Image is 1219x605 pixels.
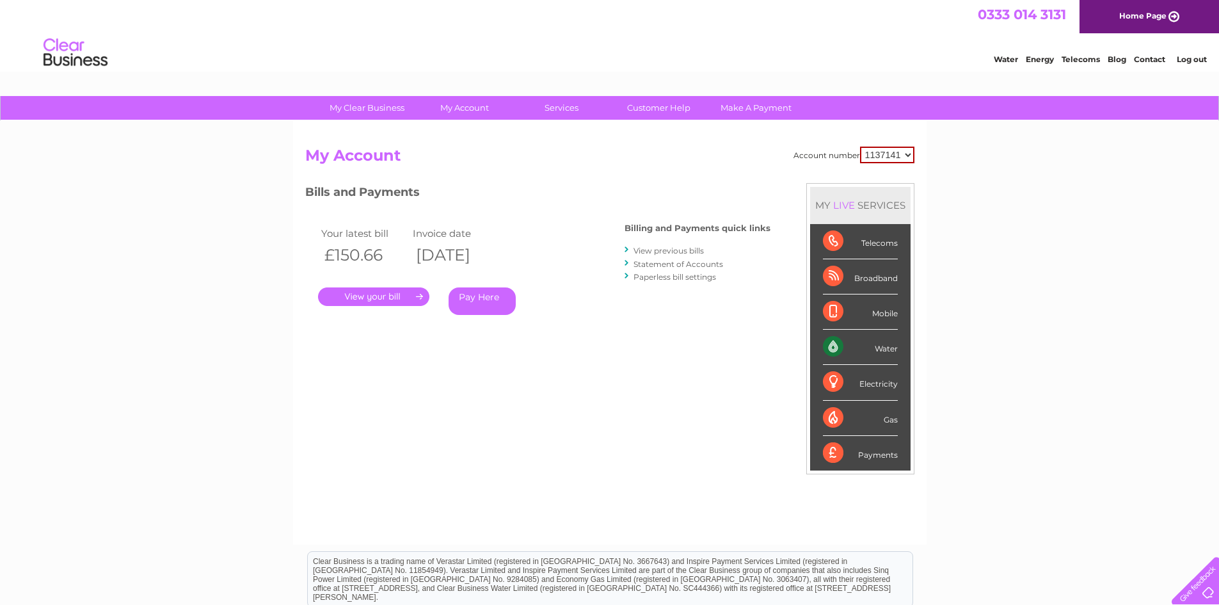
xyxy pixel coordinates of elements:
[1108,54,1126,64] a: Blog
[703,96,809,120] a: Make A Payment
[314,96,420,120] a: My Clear Business
[1177,54,1207,64] a: Log out
[449,287,516,315] a: Pay Here
[823,259,898,294] div: Broadband
[1062,54,1100,64] a: Telecoms
[509,96,614,120] a: Services
[410,242,502,268] th: [DATE]
[308,7,912,62] div: Clear Business is a trading name of Verastar Limited (registered in [GEOGRAPHIC_DATA] No. 3667643...
[831,199,857,211] div: LIVE
[823,224,898,259] div: Telecoms
[823,365,898,400] div: Electricity
[633,246,704,255] a: View previous bills
[606,96,712,120] a: Customer Help
[633,259,723,269] a: Statement of Accounts
[305,183,770,206] h3: Bills and Payments
[633,272,716,282] a: Paperless bill settings
[810,187,911,223] div: MY SERVICES
[793,147,914,163] div: Account number
[994,54,1018,64] a: Water
[410,225,502,242] td: Invoice date
[823,401,898,436] div: Gas
[43,33,108,72] img: logo.png
[823,330,898,365] div: Water
[1026,54,1054,64] a: Energy
[625,223,770,233] h4: Billing and Payments quick links
[411,96,517,120] a: My Account
[318,225,410,242] td: Your latest bill
[318,287,429,306] a: .
[1134,54,1165,64] a: Contact
[305,147,914,171] h2: My Account
[823,436,898,471] div: Payments
[978,6,1066,22] a: 0333 014 3131
[318,242,410,268] th: £150.66
[823,294,898,330] div: Mobile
